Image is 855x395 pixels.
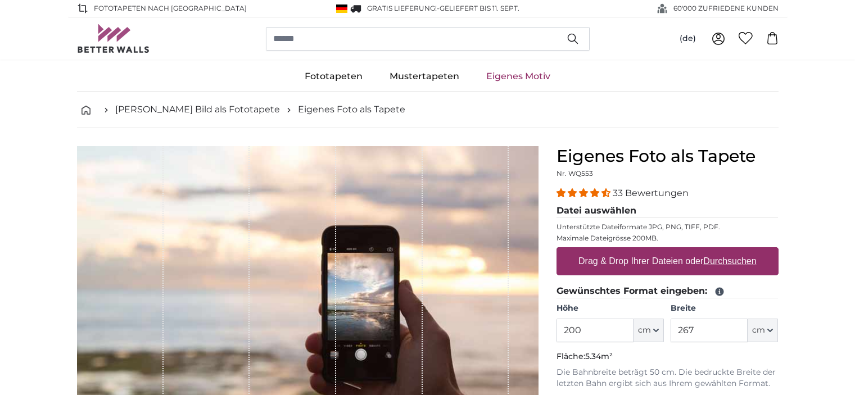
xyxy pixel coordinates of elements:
[367,4,437,12] span: GRATIS Lieferung!
[585,351,613,361] span: 5.34m²
[336,4,347,13] img: Deutschland
[115,103,280,116] a: [PERSON_NAME] Bild als Fototapete
[557,188,613,198] span: 4.33 stars
[440,4,519,12] span: Geliefert bis 11. Sept.
[673,3,779,13] span: 60'000 ZUFRIEDENE KUNDEN
[752,325,765,336] span: cm
[557,146,779,166] h1: Eigenes Foto als Tapete
[291,62,376,91] a: Fototapeten
[557,204,779,218] legend: Datei auswählen
[638,325,651,336] span: cm
[77,92,779,128] nav: breadcrumbs
[557,284,779,298] legend: Gewünschtes Format eingeben:
[671,29,705,49] button: (de)
[298,103,405,116] a: Eigenes Foto als Tapete
[557,367,779,389] p: Die Bahnbreite beträgt 50 cm. Die bedruckte Breite der letzten Bahn ergibt sich aus Ihrem gewählt...
[376,62,473,91] a: Mustertapeten
[77,24,150,53] img: Betterwalls
[557,351,779,362] p: Fläche:
[473,62,564,91] a: Eigenes Motiv
[557,303,664,314] label: Höhe
[94,3,247,13] span: Fototapeten nach [GEOGRAPHIC_DATA]
[557,223,779,231] p: Unterstützte Dateiformate JPG, PNG, TIFF, PDF.
[613,188,689,198] span: 33 Bewertungen
[748,319,778,342] button: cm
[437,4,519,12] span: -
[634,319,664,342] button: cm
[557,169,593,178] span: Nr. WQ553
[557,234,779,243] p: Maximale Dateigrösse 200MB.
[671,303,778,314] label: Breite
